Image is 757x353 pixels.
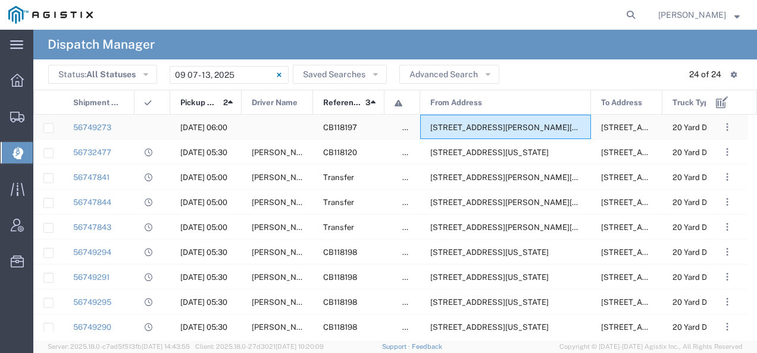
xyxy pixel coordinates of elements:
div: 24 of 24 [689,68,721,81]
span: Reference [323,90,361,115]
span: . . . [726,295,728,309]
button: ... [719,244,736,260]
a: 56732477 [73,148,111,157]
a: 56749273 [73,123,111,132]
span: CB118120 [323,148,357,157]
span: 900 Park Center Dr, Hollister, California, 94404, United States [601,198,720,207]
span: [DATE] 14:43:55 [142,343,190,350]
span: 09/09/2025, 05:30 [180,273,227,282]
span: From Address [430,90,482,115]
span: Shipment No. [73,90,121,115]
a: 56747843 [73,223,111,232]
button: ... [719,119,736,135]
a: 56749290 [73,323,111,332]
span: false [402,323,420,332]
span: Copyright © [DATE]-[DATE] Agistix Inc., All Rights Reserved [559,342,743,352]
span: 3 [365,90,371,115]
span: . . . [726,220,728,234]
span: 20 Yard Dump Truck [672,148,746,157]
span: CB118198 [323,273,357,282]
span: 2 [223,90,228,115]
span: . . . [726,170,728,184]
span: false [402,123,420,132]
span: 09/08/2025, 05:30 [180,148,227,157]
span: . . . [726,245,728,259]
button: ... [719,269,736,285]
span: 601 Renz Ln, Gilroy, California, 95020, United States [430,223,613,232]
span: Truck Type [672,90,714,115]
a: 56749294 [73,248,111,257]
span: 20 Yard Dump Truck [672,323,746,332]
span: 09/09/2025, 05:30 [180,298,227,307]
button: ... [719,144,736,160]
span: 20 Yard Dump Truck [672,173,746,182]
span: Driver Name [252,90,298,115]
a: 56747844 [73,198,111,207]
span: Varun Taneja [252,223,316,232]
span: Balraj Virk [252,248,316,257]
span: 09/09/2025, 05:30 [180,323,227,332]
span: Transfer [323,198,354,207]
span: 20 Yard Dump Truck [672,248,746,257]
span: 09/09/2025, 05:00 [180,198,227,207]
span: Steve Kyles [252,298,316,307]
button: ... [719,294,736,310]
a: 56747841 [73,173,110,182]
button: [PERSON_NAME] [658,8,740,22]
button: ... [719,219,736,235]
span: . . . [726,270,728,284]
span: false [402,173,420,182]
button: Status:All Statuses [48,65,157,84]
span: 20 Yard Dump Truck [672,123,746,132]
span: . . . [726,145,728,159]
span: 2111 Hillcrest Ave, Antioch, California, 94509, United States [430,148,549,157]
img: logo [8,6,93,24]
span: CB118198 [323,248,357,257]
span: 900 Park Center Dr, Hollister, California, 94404, United States [601,223,720,232]
span: Manohar Singh [252,323,316,332]
span: 601 Renz Ln, Gilroy, California, 95020, United States [430,173,613,182]
span: 20 Yard Dump Truck [672,198,746,207]
span: false [402,298,420,307]
span: 900 Park Center Dr, Hollister, California, 94404, United States [601,173,720,182]
h4: Dispatch Manager [48,30,155,59]
span: 20 Yard Dump Truck [672,273,746,282]
span: 2111 Hillcrest Ave, Antioch, California, 94509, United States [430,323,549,332]
span: false [402,223,420,232]
span: . . . [726,320,728,334]
span: . . . [726,195,728,209]
span: 09/09/2025, 05:30 [180,248,227,257]
span: Client: 2025.18.0-27d3021 [195,343,324,350]
button: Advanced Search [399,65,499,84]
span: 09/09/2025, 05:00 [180,223,227,232]
span: Pickup Date and Time [180,90,219,115]
span: CB118198 [323,323,357,332]
span: All Statuses [86,70,136,79]
button: ... [719,169,736,185]
span: 2111 Hillcrest Ave, Antioch, California, 94509, United States [430,298,549,307]
span: 24300 Clawiter Rd, Hayward, California, 94545, United States [601,123,720,132]
span: false [402,248,420,257]
button: Saved Searches [293,65,387,84]
span: Transfer [323,173,354,182]
span: [DATE] 10:20:09 [276,343,324,350]
span: . . . [726,120,728,134]
span: To Address [601,90,642,115]
span: 2111 Hillcrest Ave, Antioch, California, 94509, United States [430,273,549,282]
span: CB118197 [323,123,357,132]
span: 09/09/2025, 06:00 [180,123,227,132]
span: Server: 2025.18.0-c7ad5f513fb [48,343,190,350]
span: Jessica Carr [658,8,726,21]
span: 2111 Hillcrest Ave, Antioch, California, 94509, United States [430,248,549,257]
span: false [402,273,420,282]
span: 601 Renz Ln, Gilroy, California, 95020, United States [430,198,613,207]
span: Julio Millan [252,173,316,182]
span: Transfer [323,223,354,232]
a: Feedback [412,343,442,350]
span: false [402,148,420,157]
span: 09/09/2025, 05:00 [180,173,227,182]
button: ... [719,194,736,210]
a: Support [382,343,412,350]
span: 5501 Imhoff Place, Martinez, California, 94553, United States [430,123,613,132]
span: Oscar Cisneros [252,273,316,282]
